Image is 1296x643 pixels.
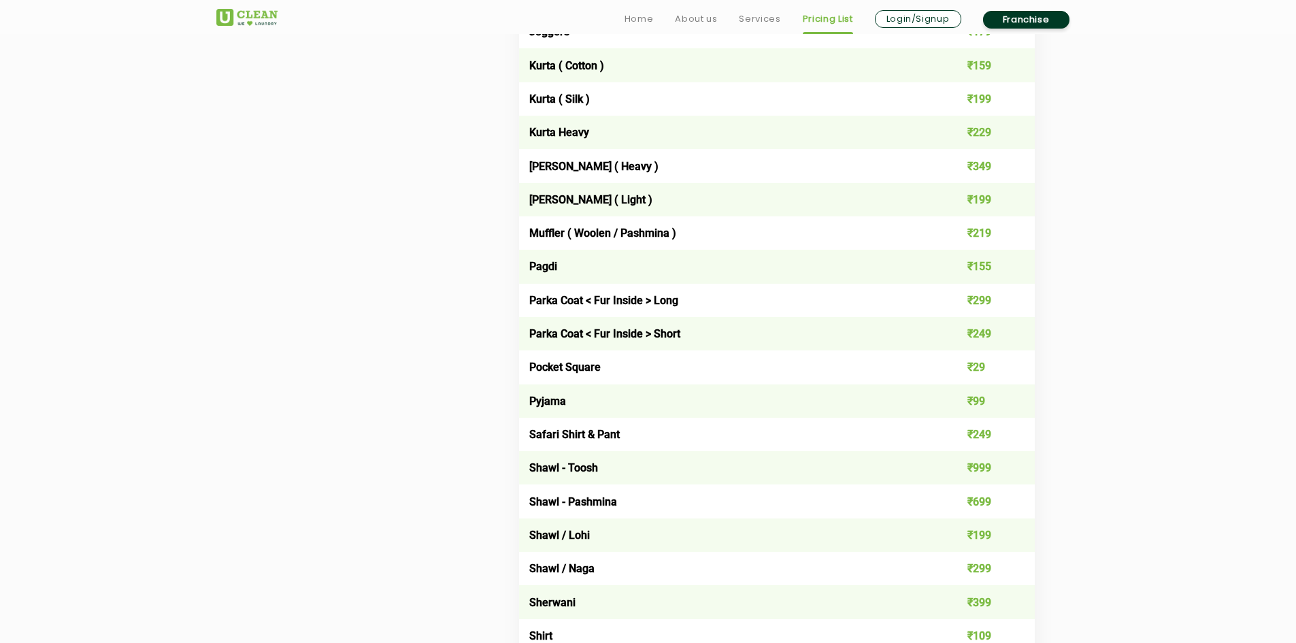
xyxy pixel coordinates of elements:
[931,116,1035,149] td: ₹229
[519,585,932,619] td: Sherwani
[931,216,1035,250] td: ₹219
[931,451,1035,484] td: ₹999
[931,284,1035,317] td: ₹299
[519,116,932,149] td: Kurta Heavy
[519,484,932,518] td: Shawl - Pashmina
[931,552,1035,585] td: ₹299
[931,484,1035,518] td: ₹699
[931,585,1035,619] td: ₹399
[931,518,1035,552] td: ₹199
[983,11,1069,29] a: Franchise
[519,418,932,451] td: Safari Shirt & Pant
[931,384,1035,418] td: ₹99
[519,451,932,484] td: Shawl - Toosh
[931,350,1035,384] td: ₹29
[931,317,1035,350] td: ₹249
[739,11,780,27] a: Services
[519,216,932,250] td: Muffler ( Woolen / Pashmina )
[519,552,932,585] td: Shawl / Naga
[519,317,932,350] td: Parka Coat < Fur Inside > Short
[519,82,932,116] td: Kurta ( Silk )
[875,10,961,28] a: Login/Signup
[519,149,932,182] td: [PERSON_NAME] ( Heavy )
[931,149,1035,182] td: ₹349
[519,350,932,384] td: Pocket Square
[931,418,1035,451] td: ₹249
[216,9,278,26] img: UClean Laundry and Dry Cleaning
[931,183,1035,216] td: ₹199
[519,250,932,283] td: Pagdi
[675,11,717,27] a: About us
[519,183,932,216] td: [PERSON_NAME] ( Light )
[931,250,1035,283] td: ₹155
[519,284,932,317] td: Parka Coat < Fur Inside > Long
[519,48,932,82] td: Kurta ( Cotton )
[803,11,853,27] a: Pricing List
[931,48,1035,82] td: ₹159
[625,11,654,27] a: Home
[519,384,932,418] td: Pyjama
[931,82,1035,116] td: ₹199
[519,518,932,552] td: Shawl / Lohi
